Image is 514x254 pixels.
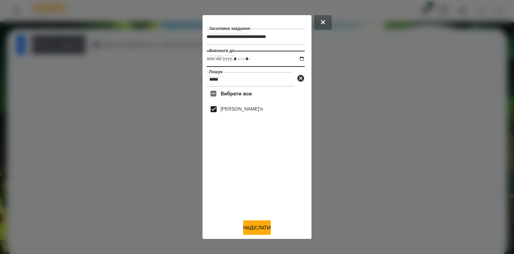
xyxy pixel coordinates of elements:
[221,90,252,98] span: Вибрати все
[221,105,263,112] label: [PERSON_NAME]’я
[243,220,271,235] button: Надіслати
[209,47,234,55] label: Виконати до
[209,68,222,76] label: Пошук
[209,25,250,33] label: Заголовок завдання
